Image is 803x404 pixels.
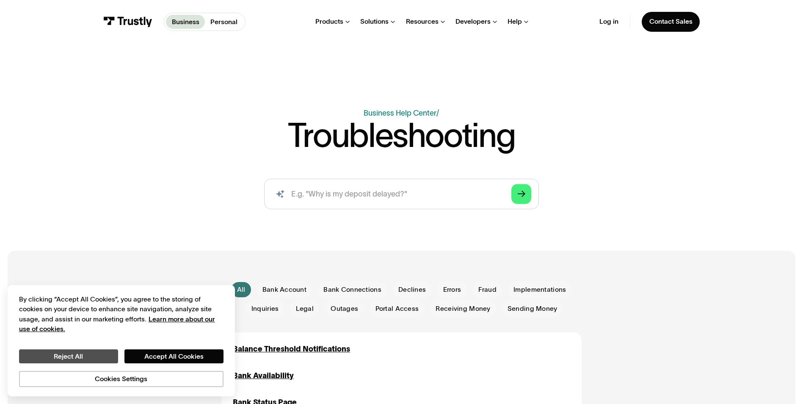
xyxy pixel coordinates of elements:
[19,349,118,364] button: Reject All
[649,17,693,26] div: Contact Sales
[478,285,497,294] span: Fraud
[262,285,306,294] span: Bank Account
[364,109,436,117] a: Business Help Center
[264,179,539,209] form: Search
[166,15,205,28] a: Business
[221,281,581,317] form: Email Form
[323,285,381,294] span: Bank Connections
[231,282,251,297] a: All
[251,304,279,313] span: Inquiries
[599,17,618,26] a: Log in
[124,349,224,364] button: Accept All Cookies
[315,17,343,26] div: Products
[103,17,152,27] img: Trustly Logo
[172,17,199,27] p: Business
[513,285,566,294] span: Implementations
[436,109,439,117] div: /
[455,17,491,26] div: Developers
[288,119,516,152] h1: Troubleshooting
[296,304,314,313] span: Legal
[508,17,522,26] div: Help
[8,285,235,397] div: Cookie banner
[233,343,350,355] a: Balance Threshold Notifications
[642,12,700,32] a: Contact Sales
[205,15,243,28] a: Personal
[508,304,557,313] span: Sending Money
[436,304,490,313] span: Receiving Money
[19,294,224,334] div: By clicking “Accept All Cookies”, you agree to the storing of cookies on your device to enhance s...
[264,179,539,209] input: search
[398,285,426,294] span: Declines
[233,370,294,382] a: Bank Availability
[237,285,246,294] div: All
[375,304,419,313] span: Portal Access
[19,371,224,387] button: Cookies Settings
[406,17,439,26] div: Resources
[443,285,461,294] span: Errors
[360,17,389,26] div: Solutions
[19,294,224,387] div: Privacy
[210,17,237,27] p: Personal
[331,304,358,313] span: Outages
